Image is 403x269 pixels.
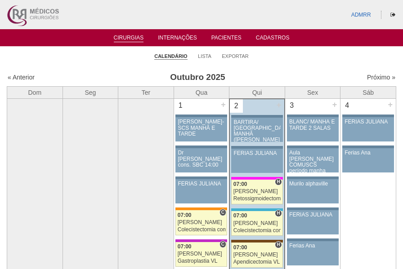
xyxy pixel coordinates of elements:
div: Key: Aviso [175,146,227,148]
div: Key: Santa Joana [231,240,282,243]
div: Dr [PERSON_NAME] cons. SBC 14:00 [178,150,225,168]
div: Colecistectomia com Colangiografia VL [178,227,225,233]
div: 4 [340,99,354,112]
a: Cadastros [256,35,290,44]
th: Seg [63,86,118,99]
div: + [219,99,227,110]
a: FERIAS JULIANA [175,179,227,203]
span: Consultório [219,209,226,216]
div: Key: Aviso [287,176,339,179]
div: Key: Aviso [287,207,339,210]
div: Retossigmoidectomia Robótica [233,196,281,202]
div: Key: Maria Braido [175,239,227,242]
a: [PERSON_NAME]-SCS MANHÃ E TARDE [175,117,227,141]
a: H 07:00 [PERSON_NAME] Apendicectomia VL [231,243,282,267]
a: C 07:00 [PERSON_NAME] Colecistectomia com Colangiografia VL [175,210,227,235]
a: Aula [PERSON_NAME] COMUSCS período manha [287,148,339,172]
div: Key: Aviso [175,176,227,179]
div: 2 [230,99,243,113]
div: Key: Aviso [231,115,282,118]
th: Qui [229,86,285,99]
span: Hospital [275,241,282,248]
th: Sáb [340,86,396,99]
a: C 07:00 [PERSON_NAME] Gastroplastia VL [175,242,227,267]
div: + [331,99,339,110]
div: Key: Neomater [231,208,282,211]
div: Key: Aviso [342,115,394,117]
a: Cirurgias [114,35,144,42]
div: [PERSON_NAME] [233,189,281,194]
div: [PERSON_NAME] [233,252,281,258]
div: Gastroplastia VL [178,258,225,264]
div: + [275,99,283,111]
div: Key: Aviso [342,146,394,148]
a: Calendário [154,53,187,60]
div: FERIAS JULIANA [345,119,392,125]
div: Key: Pro Matre [231,177,282,180]
th: Ter [118,86,174,99]
div: [PERSON_NAME]-SCS MANHÃ E TARDE [178,119,225,137]
div: Key: Aviso [287,146,339,148]
div: Aula [PERSON_NAME] COMUSCS período manha [289,150,336,174]
div: 3 [285,99,298,112]
div: BARTIRA/ [GEOGRAPHIC_DATA] MANHÃ ([PERSON_NAME] E ANA)/ SANTA JOANA -TARDE [234,119,281,155]
a: BLANC/ MANHÃ E TARDE 2 SALAS [287,117,339,141]
th: Sex [285,86,340,99]
a: Dr [PERSON_NAME] cons. SBC 14:00 [175,148,227,172]
a: Ferias Ana [342,148,394,172]
a: FERIAS JULIANA [287,210,339,234]
div: FERIAS JULIANA [289,212,336,218]
div: Apendicectomia VL [233,259,281,265]
i: Sair [390,12,395,18]
a: H 07:00 [PERSON_NAME] Colecistectomia com Colangiografia VL [231,211,282,236]
span: 07:00 [178,212,192,218]
span: Hospital [275,178,282,185]
div: Ferias Ana [345,150,392,156]
span: 07:00 [233,212,247,219]
a: Ferias Ana [287,241,339,265]
a: BARTIRA/ [GEOGRAPHIC_DATA] MANHÃ ([PERSON_NAME] E ANA)/ SANTA JOANA -TARDE [231,118,282,142]
div: 1 [174,99,187,112]
div: [PERSON_NAME] [233,220,281,226]
div: Key: Aviso [175,115,227,117]
span: 07:00 [233,181,247,187]
a: FERIAS JULIANA [231,149,282,173]
div: Colecistectomia com Colangiografia VL [233,228,281,234]
a: Internações [158,35,197,44]
div: [PERSON_NAME] [178,220,225,225]
a: Lista [198,53,211,59]
div: + [386,99,394,110]
div: Ferias Ana [289,243,336,249]
span: 07:00 [233,244,247,251]
div: Murilo alphaville [289,181,336,187]
div: [PERSON_NAME] [178,251,225,257]
a: Exportar [222,53,249,59]
span: Hospital [275,210,282,217]
span: 07:00 [178,243,192,250]
div: Key: Aviso [287,115,339,117]
div: Key: Aviso [231,146,282,149]
div: FERIAS JULIANA [234,150,281,156]
a: Pacientes [211,35,242,44]
a: « Anterior [8,74,35,81]
div: Key: Aviso [287,238,339,241]
span: Consultório [219,241,226,248]
h3: Outubro 2025 [101,71,295,84]
div: FERIAS JULIANA [178,181,225,187]
div: BLANC/ MANHÃ E TARDE 2 SALAS [289,119,336,131]
a: ADMRR [351,12,371,18]
a: FERIAS JULIANA [342,117,394,141]
th: Dom [7,86,63,99]
div: Key: São Luiz - SCS [175,207,227,210]
a: Murilo alphaville [287,179,339,203]
a: Próximo » [367,74,395,81]
a: H 07:00 [PERSON_NAME] Retossigmoidectomia Robótica [231,180,282,204]
th: Qua [174,86,229,99]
